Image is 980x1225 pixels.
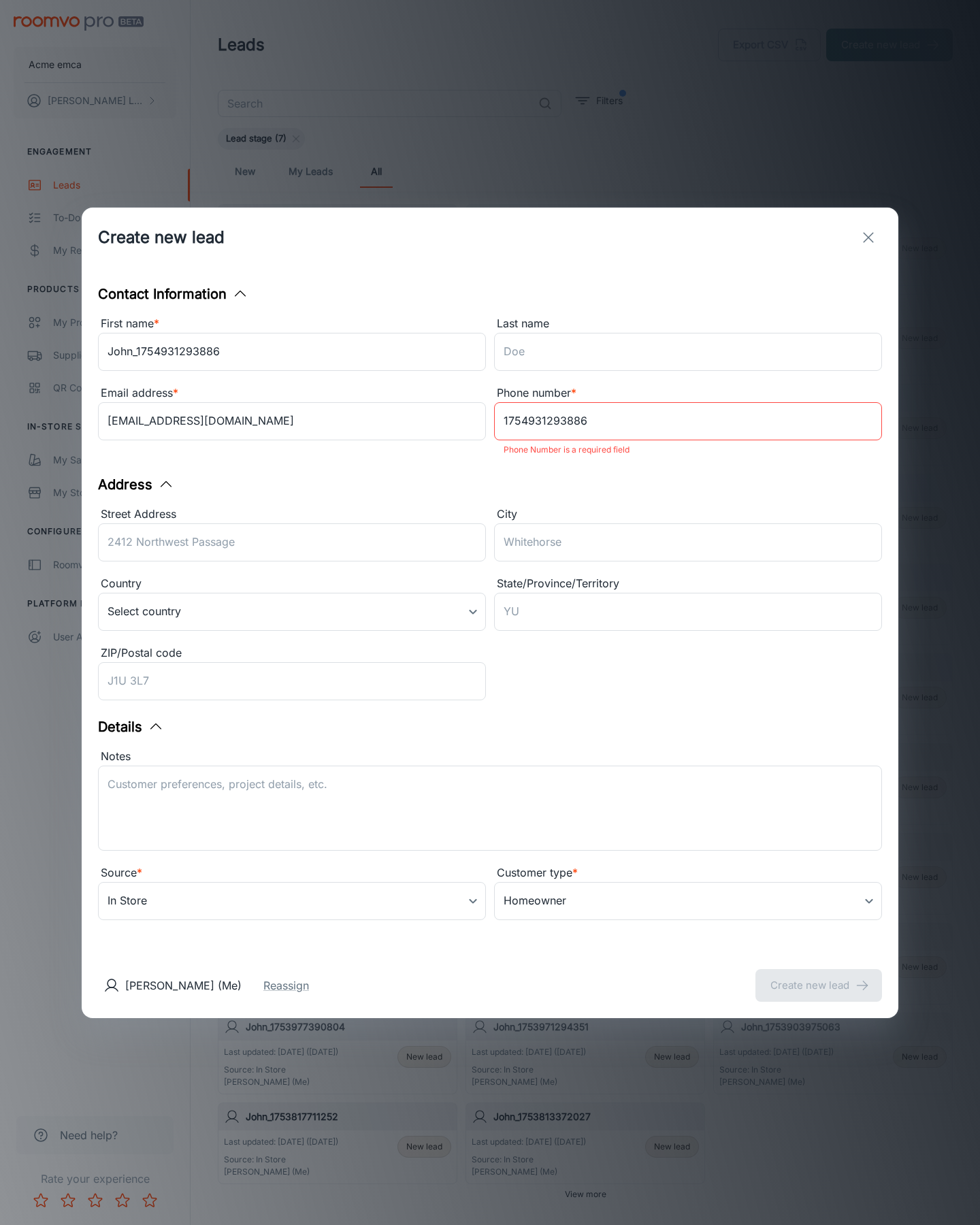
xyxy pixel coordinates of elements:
button: Address [98,474,174,495]
button: exit [855,224,882,251]
div: Homeowner [494,882,882,920]
div: Notes [98,748,882,766]
input: YU [494,593,882,631]
div: Last name [494,315,882,333]
input: Whitehorse [494,523,882,561]
div: In Store [98,882,486,920]
input: Doe [494,333,882,371]
p: Phone Number is a required field [504,442,872,458]
div: Customer type [494,864,882,882]
p: [PERSON_NAME] (Me) [125,977,242,994]
div: Source [98,864,486,882]
input: 2412 Northwest Passage [98,523,486,561]
div: Select country [98,593,486,631]
div: Street Address [98,506,486,523]
button: Contact Information [98,284,248,304]
div: ZIP/Postal code [98,644,486,662]
div: Country [98,575,486,593]
div: City [494,506,882,523]
div: First name [98,315,486,333]
input: J1U 3L7 [98,662,486,700]
input: John [98,333,486,371]
div: State/Province/Territory [494,575,882,593]
button: Reassign [263,977,309,994]
h1: Create new lead [98,225,225,250]
input: +1 439-123-4567 [494,402,882,440]
div: Email address [98,385,486,402]
div: Phone number [494,385,882,402]
input: myname@example.com [98,402,486,440]
button: Details [98,717,164,737]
